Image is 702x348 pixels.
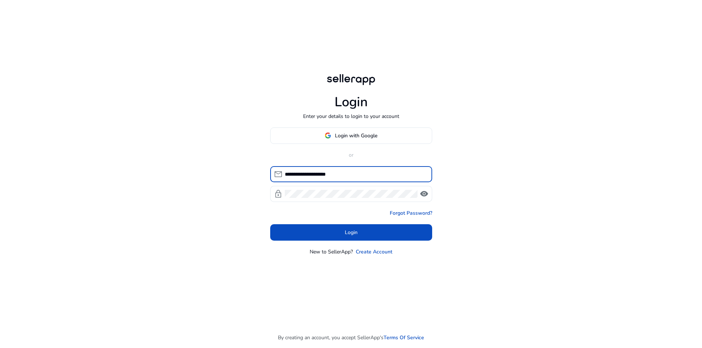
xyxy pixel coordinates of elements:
p: or [270,151,432,159]
a: Create Account [356,248,392,256]
span: Login [345,229,358,236]
h1: Login [335,94,368,110]
button: Login [270,224,432,241]
a: Forgot Password? [390,209,432,217]
p: New to SellerApp? [310,248,353,256]
p: Enter your details to login to your account [303,112,399,120]
span: Login with Google [335,132,377,139]
button: Login with Google [270,127,432,144]
img: google-logo.svg [325,132,331,139]
span: visibility [420,190,429,198]
span: lock [274,190,283,198]
span: mail [274,170,283,179]
a: Terms Of Service [384,334,424,341]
